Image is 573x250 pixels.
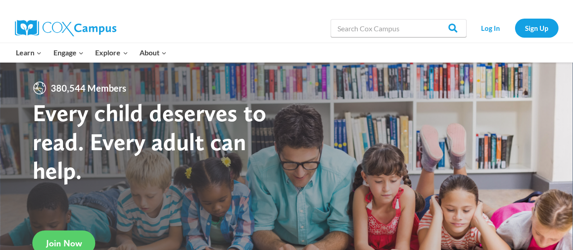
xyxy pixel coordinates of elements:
[16,47,42,59] span: Learn
[471,19,510,37] a: Log In
[95,47,128,59] span: Explore
[15,20,116,36] img: Cox Campus
[471,19,559,37] nav: Secondary Navigation
[331,19,467,37] input: Search Cox Campus
[46,238,82,249] span: Join Now
[515,19,559,37] a: Sign Up
[33,98,266,185] strong: Every child deserves to read. Every adult can help.
[47,81,130,95] span: 380,544 Members
[53,47,84,59] span: Engage
[10,43,173,62] nav: Primary Navigation
[140,47,167,59] span: About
